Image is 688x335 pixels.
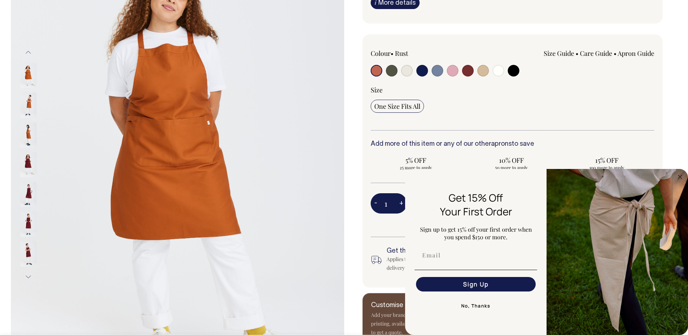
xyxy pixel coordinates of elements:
img: rust [20,63,37,88]
input: 5% OFF 25 more to apply [371,154,462,173]
h6: Get this by [DATE] [387,248,526,255]
button: Next [23,269,34,285]
a: Apron Guide [618,49,654,58]
h6: Customise this product [371,302,487,309]
span: Sign up to get 15% off your first order when you spend $150 or more. [420,226,532,241]
div: FLYOUT Form [405,169,688,335]
img: 5e34ad8f-4f05-4173-92a8-ea475ee49ac9.jpeg [547,169,688,335]
span: 50 more to apply [469,165,553,170]
a: Size Guide [544,49,574,58]
button: Sign Up [416,277,536,291]
img: rust [20,122,37,148]
span: 10% OFF [469,156,553,165]
input: 15% OFF 100 more to apply [561,154,652,173]
span: One Size Fits All [374,102,420,111]
span: 5% OFF [374,156,458,165]
span: • [576,49,578,58]
div: Applies to orders delivered in Australian metro areas. For all delivery information, . [387,255,526,272]
span: Get 15% Off [449,191,503,204]
button: Previous [23,44,34,61]
h6: Add more of this item or any of our other to save [371,141,655,148]
a: Care Guide [580,49,612,58]
button: + [396,196,407,211]
div: Size [371,86,655,94]
span: Your First Order [440,204,512,218]
img: rust [20,92,37,118]
span: 100 more to apply [565,165,648,170]
a: aprons [491,141,512,147]
button: - [371,196,381,211]
input: One Size Fits All [371,100,424,113]
input: 10% OFF 50 more to apply [466,154,557,173]
span: 25 more to apply [374,165,458,170]
input: Email [416,248,536,262]
img: burgundy [20,241,37,266]
img: burgundy [20,182,37,207]
button: Close dialog [676,173,684,181]
span: • [391,49,394,58]
label: Rust [395,49,408,58]
span: 15% OFF [565,156,648,165]
button: No, Thanks [415,299,537,313]
span: • [614,49,617,58]
div: Colour [371,49,484,58]
img: burgundy [20,152,37,177]
img: burgundy [20,211,37,237]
